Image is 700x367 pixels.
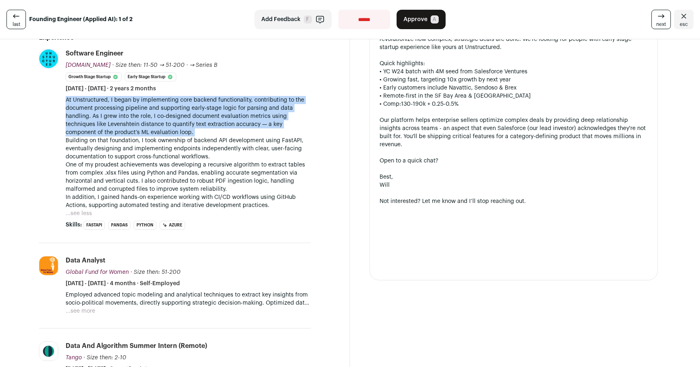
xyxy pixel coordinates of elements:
[380,93,531,99] span: • Remote-first in the SF Bay Area & [GEOGRAPHIC_DATA]
[380,84,648,92] div: • Early customers include Navattic, Sendoso & Brex
[66,341,207,350] div: Data and Algorithm Summer Intern (Remote)
[380,157,648,165] div: Open to a quick chat?
[190,62,218,68] span: → Series B
[66,256,105,265] div: Data Analyst
[380,181,648,189] div: Will
[656,21,666,28] span: next
[380,60,648,68] div: Quick highlights:
[39,49,58,68] img: a279d842a8140109971ca55d568663b0cf860f15e36a7b3ad6dcac30daea5b81.jpg
[29,15,132,23] strong: Founding Engineer (Applied AI): 1 of 2
[39,342,58,361] img: ce90dbf90f3d8ee8468a8e6b8a39ba3c56bf1d48e3ca646dd69d1971082b950f
[254,10,332,29] button: Add Feedback F
[66,85,156,93] span: [DATE] - [DATE] · 2 years 2 months
[66,221,82,229] span: Skills:
[304,15,312,23] span: F
[186,61,188,69] span: ·
[66,137,311,161] p: Building on that foundation, I took ownership of backend API development using FastAPI, eventuall...
[380,100,648,108] div: 130-190k + 0.25-0.5%
[403,15,427,23] span: Approve
[66,62,111,68] span: [DOMAIN_NAME]
[108,221,130,230] li: Pandas
[66,269,129,275] span: Global Fund for Women
[674,10,694,29] a: Close
[160,221,185,230] li: Azure
[261,15,301,23] span: Add Feedback
[380,197,648,205] div: Not interested? Let me know and I’ll stop reaching out.
[380,173,648,181] div: Best,
[66,73,122,81] li: Growth Stage Startup
[130,269,181,275] span: · Size then: 51-200
[380,76,648,84] div: • Growing fast, targeting 10x growth by next year
[380,101,401,107] span: • Comp:
[66,193,311,209] p: In addition, I gained hands-on experience working with CI/CD workflows using GitHub Actions, supp...
[680,21,688,28] span: esc
[6,10,26,29] a: last
[66,161,311,193] p: One of my proudest achievements was developing a recursive algorithm to extract tables from compl...
[397,10,446,29] button: Approve A
[134,221,156,230] li: Python
[83,355,126,361] span: · Size then: 2-10
[66,307,95,315] button: ...see more
[431,15,439,23] span: A
[66,49,124,58] div: Software Engineer
[66,355,82,361] span: Tango
[112,62,185,68] span: · Size then: 11-50 → 51-200
[125,73,176,81] li: Early Stage Startup
[380,68,648,76] div: • YC W24 batch with 4M seed from Salesforce Ventures
[66,291,311,307] p: Employed advanced topic modeling and analytical techniques to extract key insights from socio-pol...
[66,96,311,137] p: At Unstructured, I began by implementing core backend functionality, contributing to the document...
[39,256,58,275] img: 79a09df254dfcc51eb139d8430707ff58157a14eec3af72ab04be45149317ceb.jpg
[651,10,671,29] a: next
[83,221,105,230] li: FastAPI
[380,116,648,149] div: Our platform helps enterprise sellers optimize complex deals by providing deep relationship insig...
[66,209,92,218] button: ...see less
[66,280,180,288] span: [DATE] - [DATE] · 4 months · Self-Employed
[13,21,20,28] span: last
